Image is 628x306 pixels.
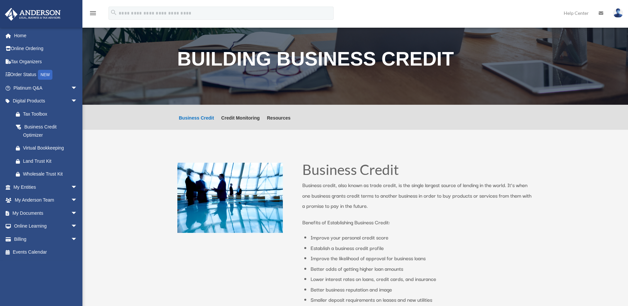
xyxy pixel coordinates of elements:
a: Land Trust Kit [9,154,87,168]
a: Tax Toolbox [9,107,87,121]
span: arrow_drop_down [71,233,84,246]
a: My Entitiesarrow_drop_down [5,181,87,194]
a: My Documentsarrow_drop_down [5,207,87,220]
span: arrow_drop_down [71,220,84,233]
div: Virtual Bookkeeping [23,144,79,152]
a: My Anderson Teamarrow_drop_down [5,194,87,207]
a: Online Ordering [5,42,87,55]
div: Business Credit Optimizer [23,123,76,139]
div: NEW [38,70,52,80]
a: Order StatusNEW [5,68,87,82]
a: Wholesale Trust Kit [9,168,87,181]
i: menu [89,9,97,17]
span: arrow_drop_down [71,95,84,108]
li: Smaller deposit requirements on leases and new utilities [311,294,533,305]
a: Virtual Bookkeeping [9,142,87,155]
div: Wholesale Trust Kit [23,170,79,178]
a: Billingarrow_drop_down [5,233,87,246]
li: Better odds of getting higher loan amounts [311,264,533,274]
li: Improve your personal credit score [311,232,533,243]
a: Resources [267,116,291,130]
a: Digital Productsarrow_drop_down [5,95,87,108]
p: Business credit, also known as trade credit, is the single largest source of lending in the world... [302,180,533,217]
a: menu [89,12,97,17]
img: business people talking in office [177,163,283,233]
img: Anderson Advisors Platinum Portal [3,8,63,21]
a: Home [5,29,87,42]
span: arrow_drop_down [71,207,84,220]
a: Events Calendar [5,246,87,259]
h1: Building Business Credit [177,49,533,72]
span: arrow_drop_down [71,81,84,95]
i: search [110,9,117,16]
a: Business Credit Optimizer [9,121,84,142]
li: Establish a business credit profile [311,243,533,253]
li: Improve the likelihood of approval for business loans [311,253,533,264]
h1: Business Credit [302,163,533,180]
span: arrow_drop_down [71,181,84,194]
p: Benefits of Establishing Business Credit: [302,217,533,228]
div: Land Trust Kit [23,157,79,165]
a: Business Credit [179,116,214,130]
a: Tax Organizers [5,55,87,68]
img: User Pic [613,8,623,18]
a: Online Learningarrow_drop_down [5,220,87,233]
li: Better business reputation and image [311,284,533,295]
div: Tax Toolbox [23,110,79,118]
span: arrow_drop_down [71,194,84,207]
li: Lower interest rates on loans, credit cards, and insurance [311,274,533,284]
a: Platinum Q&Aarrow_drop_down [5,81,87,95]
a: Credit Monitoring [221,116,260,130]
